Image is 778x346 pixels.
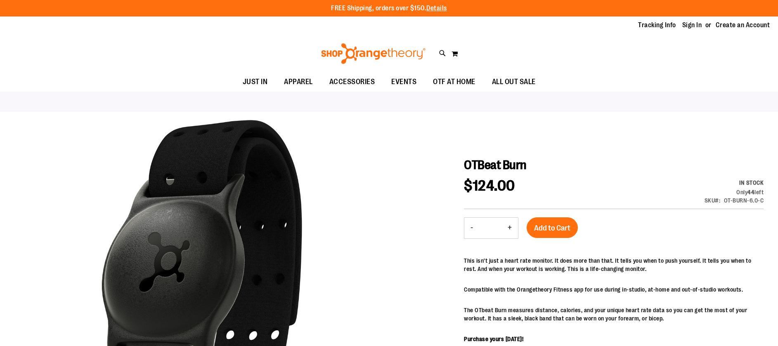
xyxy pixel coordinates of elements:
button: Increase product quantity [501,218,518,238]
p: Compatible with the Orangetheory Fitness app for use during in-studio, at-home and out-of-studio ... [464,285,764,294]
p: This isn't just a heart rate monitor. It does more than that. It tells you when to push yourself.... [464,257,764,273]
span: OTF AT HOME [433,73,475,91]
img: Shop Orangetheory [320,43,427,64]
button: Add to Cart [527,217,578,238]
span: ACCESSORIES [329,73,375,91]
button: Decrease product quantity [464,218,479,238]
b: Purchase yours [DATE]! [464,336,523,342]
span: $124.00 [464,177,515,194]
p: FREE Shipping, orders over $150. [331,4,447,13]
input: Product quantity [479,218,501,238]
span: JUST IN [243,73,268,91]
strong: SKU [705,197,721,204]
a: Create an Account [716,21,770,30]
span: APPAREL [284,73,313,91]
a: Details [426,5,447,12]
span: In stock [739,179,764,186]
span: ALL OUT SALE [492,73,536,91]
span: Add to Cart [534,224,570,233]
span: OTBeat Burn [464,158,527,172]
p: The OTbeat Burn measures distance, calories, and your unique heart rate data so you can get the m... [464,306,764,322]
div: OT-BURN-6.0-C [724,196,764,205]
a: Sign In [682,21,702,30]
strong: 44 [747,189,754,195]
div: Only 44 left [705,188,764,196]
div: Availability [705,179,764,187]
span: EVENTS [391,73,416,91]
a: Tracking Info [638,21,676,30]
